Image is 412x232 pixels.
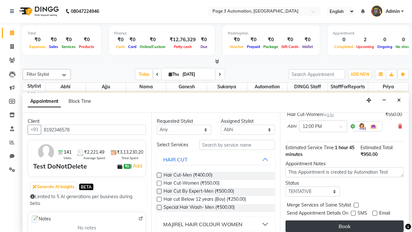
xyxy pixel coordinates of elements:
[287,123,296,130] span: Abhi
[79,184,93,190] span: BETA
[63,156,71,160] span: Visits
[26,91,45,98] div: 9:00 AM
[69,98,91,104] span: Block Time
[376,44,394,49] span: Ongoing
[286,160,404,167] div: Appointment Notes
[287,202,351,210] span: Merge Services of Same Stylist
[358,122,366,130] img: Hairdresser.png
[28,36,47,43] div: ₹0
[370,122,377,130] img: Interior.png
[31,215,51,223] span: Notes
[138,36,167,43] div: ₹0
[327,112,334,117] span: 1 hr
[60,36,77,43] div: ₹0
[333,36,355,43] div: 0
[360,151,378,157] span: ₹950.00
[77,36,96,43] div: ₹0
[159,154,272,165] button: HAIR CUT
[289,69,345,79] input: Search Appointment
[121,156,138,160] span: Total Spent
[126,44,138,49] span: Card
[23,83,45,90] div: Stylist
[360,145,393,150] span: Estimated Total:
[228,44,245,49] span: Voucher
[124,164,130,169] span: ₹0
[28,96,61,107] span: Appointment
[385,111,402,118] div: ₹550.00
[386,8,400,15] span: Admin
[164,204,235,212] span: Special Hair Wash- Men (₹500.00)
[47,44,60,49] span: Sales
[84,149,104,156] span: ₹2,221.49
[300,36,314,43] div: ₹0
[245,44,262,49] span: Prepaid
[355,36,376,43] div: 2
[287,111,334,118] div: Hair Cut-Women
[28,44,47,49] span: Expenses
[394,95,404,105] button: Close
[247,83,287,91] span: Automation
[16,2,61,20] img: logo
[262,36,280,43] div: ₹0
[30,193,144,207] div: Limited to 5 AI generations per business during beta.
[167,72,181,77] span: Thu
[78,225,96,231] span: No notes
[228,31,314,36] div: Redemption
[28,31,96,36] div: Total
[286,180,340,187] div: Status
[376,36,394,43] div: 0
[300,44,314,49] span: Wallet
[221,118,275,125] div: Assigned Stylist
[138,44,167,49] span: Online/Custom
[114,36,126,43] div: ₹0
[27,72,49,77] span: Filter Stylist
[198,36,210,43] div: ₹0
[126,83,166,91] span: Nama
[163,220,242,228] div: MAJIREL HAIR COLOUR WOMEN
[379,210,390,218] span: Email
[83,156,105,160] span: Average Spent
[199,44,209,49] span: Due
[245,36,262,43] div: ₹0
[166,83,206,91] span: Ganesh
[355,44,376,49] span: Upcoming
[28,125,41,135] button: +91
[152,141,194,148] div: Select Services
[164,172,212,180] span: Hair Cut-Men (₹400.00)
[349,70,371,79] button: ADD NEW
[207,83,247,91] span: Sukanya
[131,162,143,170] span: |
[280,44,300,49] span: Gift Cards
[172,44,193,49] span: Petty cash
[333,44,355,49] span: Completed
[64,149,71,156] span: 141
[136,69,152,79] span: Today
[328,83,368,91] span: StaffForReports
[228,36,245,43] div: ₹0
[46,83,86,91] span: Abhi
[164,180,220,188] span: Hair Cut-Women (₹550.00)
[77,44,96,49] span: Products
[132,162,143,170] a: Add
[287,210,348,218] span: Send Appointment Details On
[41,125,146,135] input: Search by Name/Mobile/Email/Code
[163,156,188,163] div: HAIR CUT
[280,36,300,43] div: ₹0
[286,145,335,150] span: Estimated Service Time:
[286,220,404,232] button: Book
[262,44,280,49] span: Package
[164,196,246,204] span: Hair cut Below 12 years (Boy) (₹250.00)
[86,83,126,91] span: Ajju
[167,36,198,43] div: ₹12,76,329
[287,83,327,91] span: DINGG Staff
[164,188,234,196] span: Hair Cut By Expert-Men (₹500.00)
[199,140,275,150] input: Search by service name
[351,72,370,77] span: ADD NEW
[114,31,210,36] div: Finance
[47,36,60,43] div: ₹0
[33,161,87,171] div: Test DoNotDelete
[358,210,367,218] span: SMS
[28,118,146,125] div: Client
[37,143,55,161] img: avatar
[371,5,382,17] img: Admin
